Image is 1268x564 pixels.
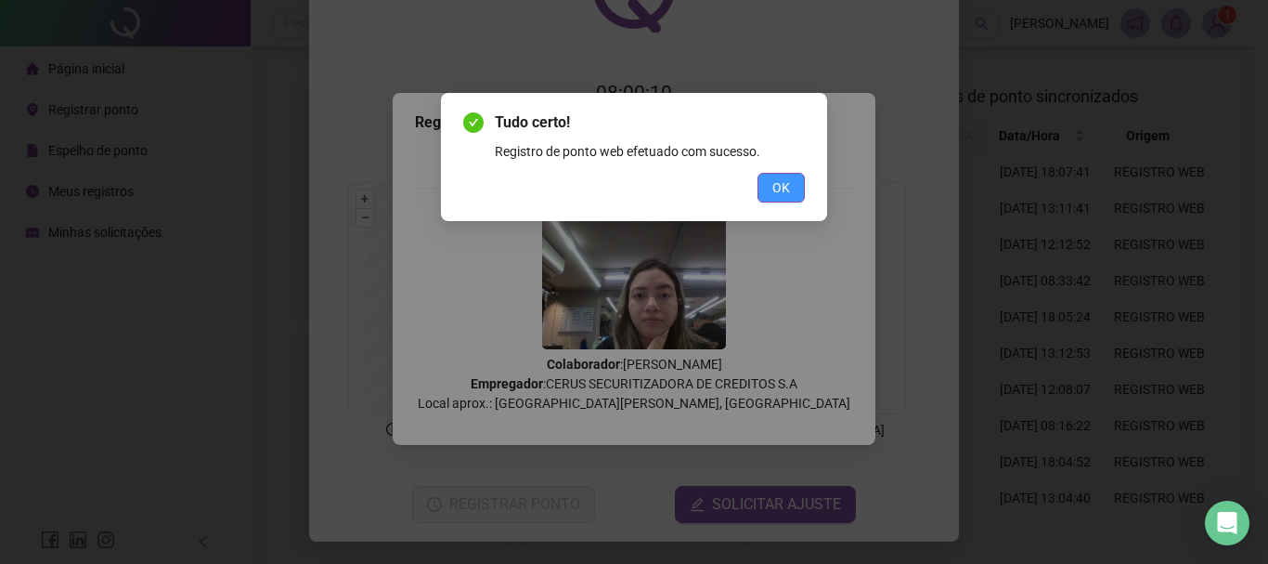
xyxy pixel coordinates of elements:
button: OK [757,173,805,203]
span: OK [772,177,790,198]
div: Registro de ponto web efetuado com sucesso. [495,141,805,162]
div: Open Intercom Messenger [1205,501,1249,545]
span: Tudo certo! [495,111,805,134]
span: check-circle [463,112,484,133]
